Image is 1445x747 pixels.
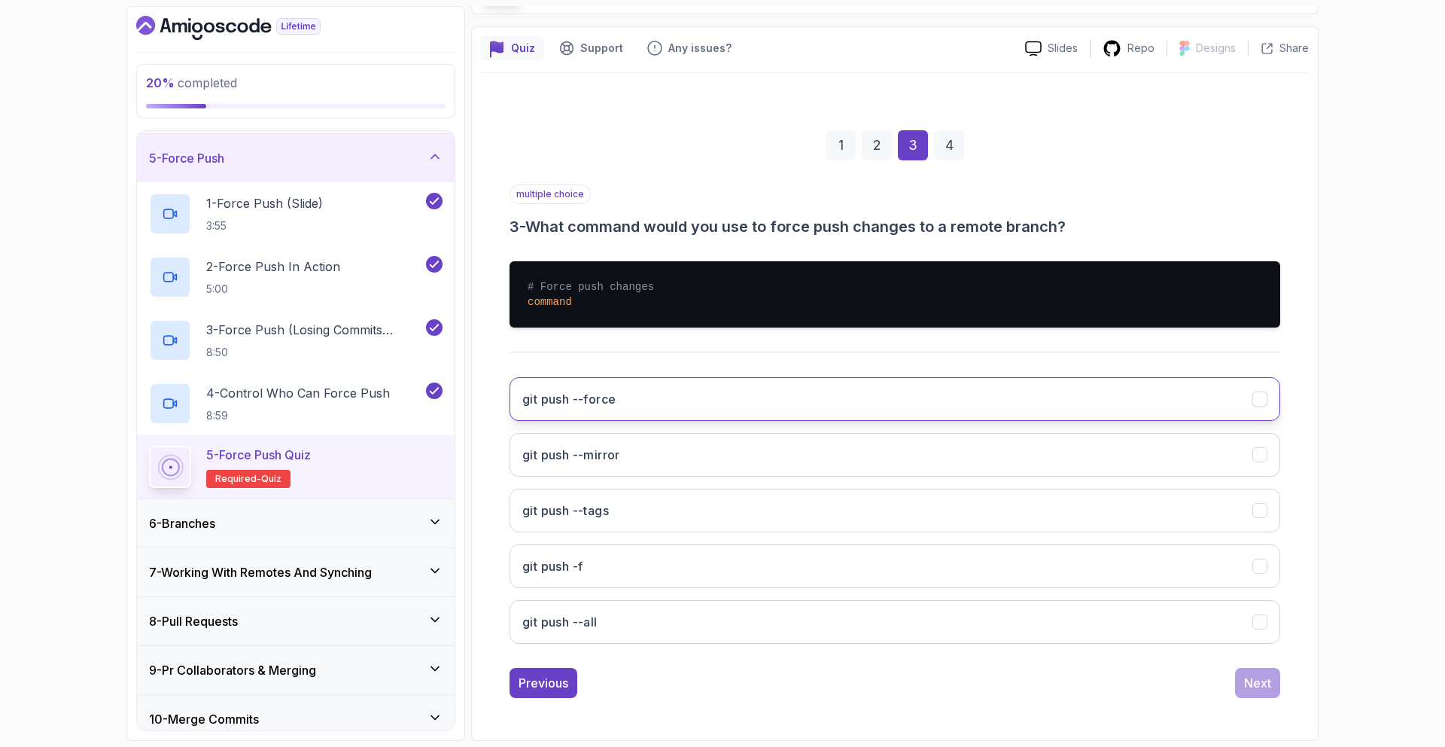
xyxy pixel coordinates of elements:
[215,473,261,485] span: Required-
[522,502,609,520] h3: git push --tags
[1127,41,1154,56] p: Repo
[206,345,423,360] p: 8:50
[1279,41,1309,56] p: Share
[137,499,455,547] button: 6-Branches
[1091,39,1167,58] a: Repo
[1235,668,1280,698] button: Next
[519,674,568,692] div: Previous
[510,377,1280,421] button: git push --force
[137,695,455,743] button: 10-Merge Commits
[510,544,1280,588] button: git push -f
[206,218,323,233] p: 3:55
[149,319,443,361] button: 3-Force Push (Losing Commits Example)8:50
[862,130,892,160] div: 2
[149,612,238,630] h3: 8 - Pull Requests
[528,296,572,308] span: command
[149,710,259,728] h3: 10 - Merge Commits
[1248,41,1309,56] button: Share
[149,193,443,235] button: 1-Force Push (Slide)3:55
[511,41,535,56] p: Quiz
[510,668,577,698] button: Previous
[137,548,455,596] button: 7-Working With Remotes And Synching
[149,149,224,167] h3: 5 - Force Push
[580,41,623,56] p: Support
[934,130,964,160] div: 4
[1013,41,1090,56] a: Slides
[522,557,583,575] h3: git push -f
[522,613,598,631] h3: git push --all
[206,258,340,276] p: 2 - Force Push In Action
[206,408,390,423] p: 8:59
[146,75,237,90] span: completed
[898,130,928,160] div: 3
[510,184,591,204] p: multiple choice
[1244,674,1271,692] div: Next
[149,563,372,581] h3: 7 - Working With Remotes And Synching
[206,282,340,297] p: 5:00
[528,281,654,293] span: # Force push changes
[206,321,423,339] p: 3 - Force Push (Losing Commits Example)
[206,446,311,464] p: 5 - Force Push Quiz
[149,446,443,488] button: 5-Force Push QuizRequired-quiz
[510,433,1280,477] button: git push --mirror
[510,600,1280,644] button: git push --all
[668,41,732,56] p: Any issues?
[638,36,741,60] button: Feedback button
[149,256,443,298] button: 2-Force Push In Action5:00
[826,130,856,160] div: 1
[137,134,455,182] button: 5-Force Push
[146,75,175,90] span: 20 %
[481,36,544,60] button: quiz button
[149,514,215,532] h3: 6 - Branches
[1196,41,1236,56] p: Designs
[149,661,316,679] h3: 9 - Pr Collaborators & Merging
[136,16,355,40] a: Dashboard
[137,597,455,645] button: 8-Pull Requests
[522,390,616,408] h3: git push --force
[550,36,632,60] button: Support button
[261,473,281,485] span: quiz
[510,489,1280,532] button: git push --tags
[206,384,390,402] p: 4 - Control Who Can Force Push
[206,194,323,212] p: 1 - Force Push (Slide)
[137,646,455,694] button: 9-Pr Collaborators & Merging
[149,383,443,425] button: 4-Control Who Can Force Push8:59
[522,446,620,464] h3: git push --mirror
[510,216,1280,237] h3: 3 - What command would you use to force push changes to a remote branch?
[1048,41,1078,56] p: Slides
